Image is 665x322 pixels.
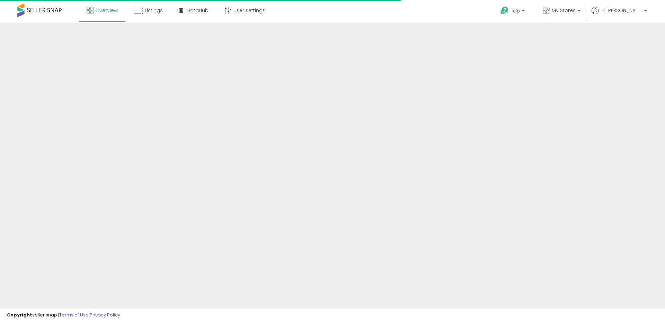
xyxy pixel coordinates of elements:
[187,7,209,14] span: DataHub
[95,7,118,14] span: Overview
[601,7,642,14] span: Hi [PERSON_NAME]
[592,7,647,23] a: Hi [PERSON_NAME]
[552,7,576,14] span: My Stores
[145,7,163,14] span: Listings
[500,6,509,15] i: Get Help
[495,1,532,23] a: Help
[511,8,520,14] span: Help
